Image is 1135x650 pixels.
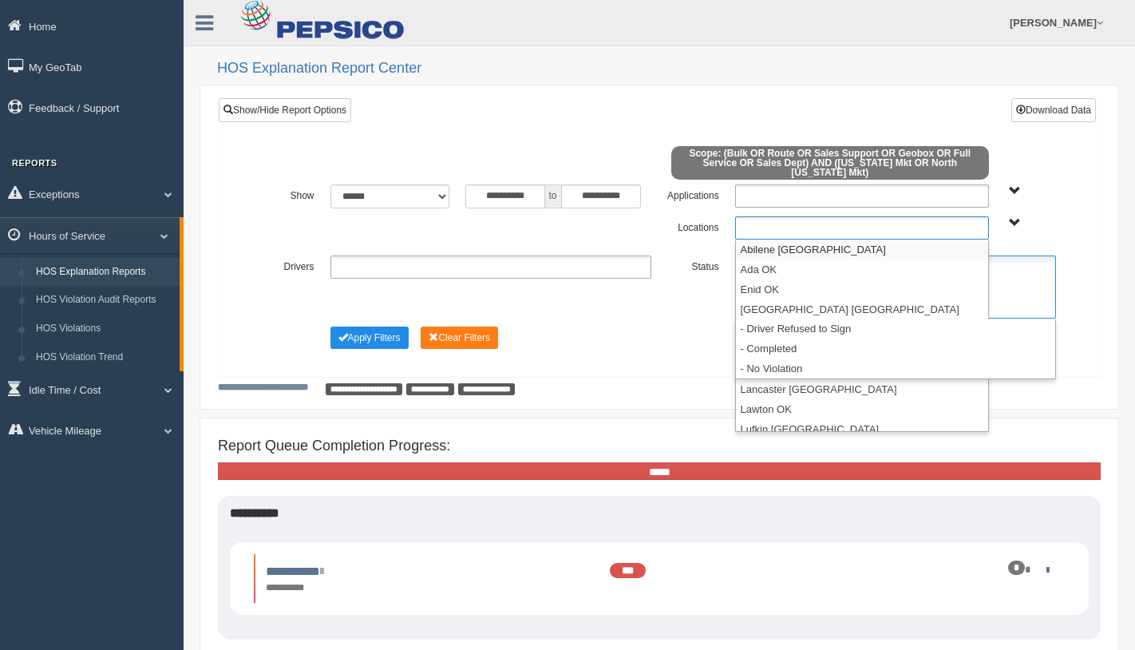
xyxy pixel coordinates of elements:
[671,146,989,180] span: Scope: (Bulk OR Route OR Sales Support OR Geobox OR Full Service OR Sales Dept) AND ([US_STATE] M...
[545,184,561,208] span: to
[330,327,409,349] button: Change Filter Options
[217,61,1119,77] h2: HOS Explanation Report Center
[29,258,180,287] a: HOS Explanation Reports
[736,379,988,399] li: Lancaster [GEOGRAPHIC_DATA]
[659,256,727,275] label: Status
[736,399,988,419] li: Lawton OK
[736,319,1056,339] li: - Driver Refused to Sign
[659,184,727,204] label: Applications
[255,184,322,204] label: Show
[421,327,498,349] button: Change Filter Options
[736,240,988,260] li: Abilene [GEOGRAPHIC_DATA]
[736,359,1056,379] li: - No Violation
[736,279,988,299] li: Enid OK
[736,339,1056,359] li: - Completed
[659,216,727,236] label: Locations
[1011,98,1096,122] button: Download Data
[736,260,988,279] li: Ada OK
[736,299,988,319] li: [GEOGRAPHIC_DATA] [GEOGRAPHIC_DATA]
[736,419,988,439] li: Lufkin [GEOGRAPHIC_DATA]
[219,98,351,122] a: Show/Hide Report Options
[29,343,180,372] a: HOS Violation Trend
[218,438,1101,454] h4: Report Queue Completion Progress:
[255,256,322,275] label: Drivers
[29,286,180,315] a: HOS Violation Audit Reports
[29,315,180,343] a: HOS Violations
[254,554,1065,603] li: Expand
